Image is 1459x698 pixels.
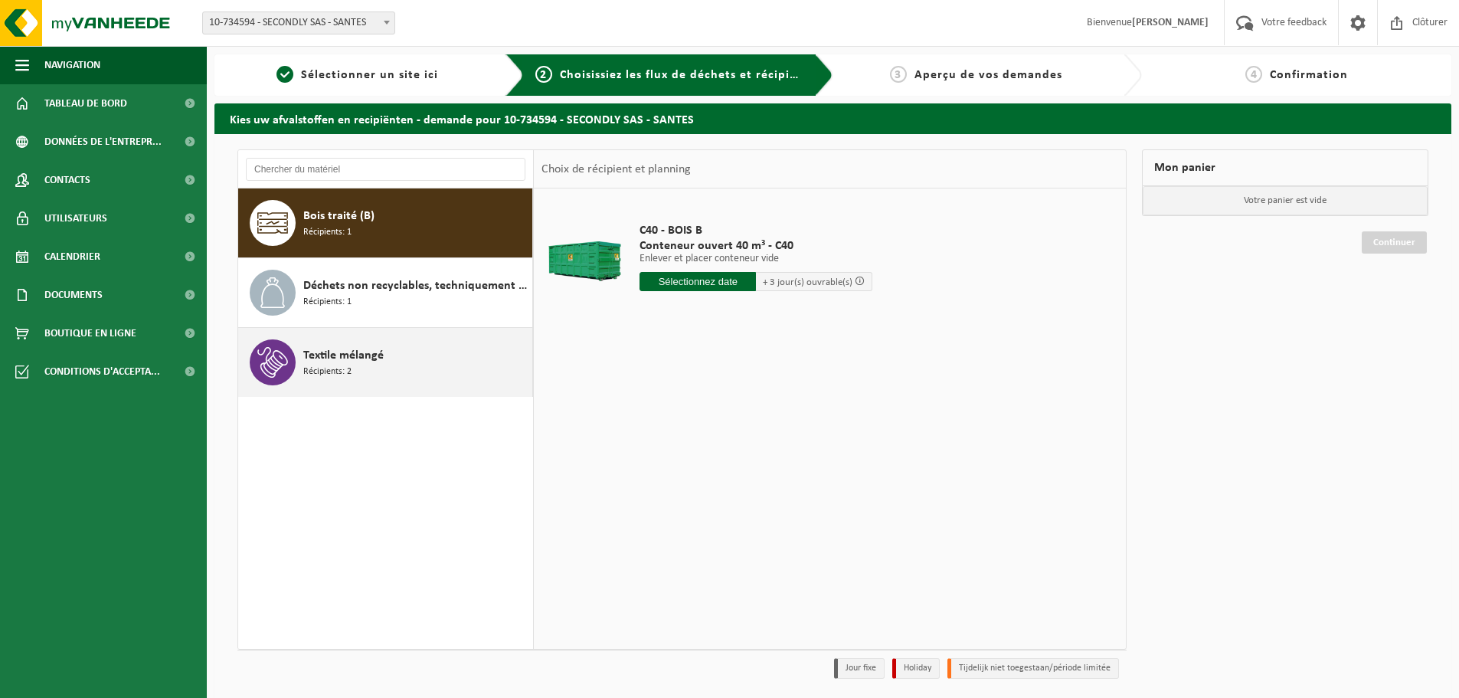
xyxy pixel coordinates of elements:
span: Récipients: 2 [303,365,352,379]
span: Récipients: 1 [303,225,352,240]
span: 1 [276,66,293,83]
span: Récipients: 1 [303,295,352,310]
span: Navigation [44,46,100,84]
span: Calendrier [44,238,100,276]
span: Données de l'entrepr... [44,123,162,161]
button: Bois traité (B) Récipients: 1 [238,188,533,258]
span: Boutique en ligne [44,314,136,352]
p: Votre panier est vide [1143,186,1428,215]
span: Contacts [44,161,90,199]
div: Mon panier [1142,149,1428,186]
h2: Kies uw afvalstoffen en recipiënten - demande pour 10-734594 - SECONDLY SAS - SANTES [214,103,1451,133]
span: 10-734594 - SECONDLY SAS - SANTES [203,12,394,34]
span: Déchets non recyclables, techniquement non combustibles (combustibles) [303,277,528,295]
button: Déchets non recyclables, techniquement non combustibles (combustibles) Récipients: 1 [238,258,533,328]
span: Utilisateurs [44,199,107,238]
span: Conditions d'accepta... [44,352,160,391]
span: Textile mélangé [303,346,384,365]
span: Documents [44,276,103,314]
li: Jour fixe [834,658,885,679]
span: Tableau de bord [44,84,127,123]
span: 4 [1245,66,1262,83]
strong: [PERSON_NAME] [1132,17,1209,28]
span: 3 [890,66,907,83]
a: Continuer [1362,231,1427,254]
span: Aperçu de vos demandes [914,69,1062,81]
span: Bois traité (B) [303,207,375,225]
span: + 3 jour(s) ouvrable(s) [763,277,852,287]
span: Confirmation [1270,69,1348,81]
span: Conteneur ouvert 40 m³ - C40 [640,238,872,254]
li: Tijdelijk niet toegestaan/période limitée [947,658,1119,679]
li: Holiday [892,658,940,679]
input: Sélectionnez date [640,272,756,291]
span: Choisissiez les flux de déchets et récipients [560,69,815,81]
button: Textile mélangé Récipients: 2 [238,328,533,397]
span: Sélectionner un site ici [301,69,438,81]
p: Enlever et placer conteneur vide [640,254,872,264]
span: C40 - BOIS B [640,223,872,238]
span: 2 [535,66,552,83]
div: Choix de récipient et planning [534,150,698,188]
a: 1Sélectionner un site ici [222,66,493,84]
span: 10-734594 - SECONDLY SAS - SANTES [202,11,395,34]
input: Chercher du matériel [246,158,525,181]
